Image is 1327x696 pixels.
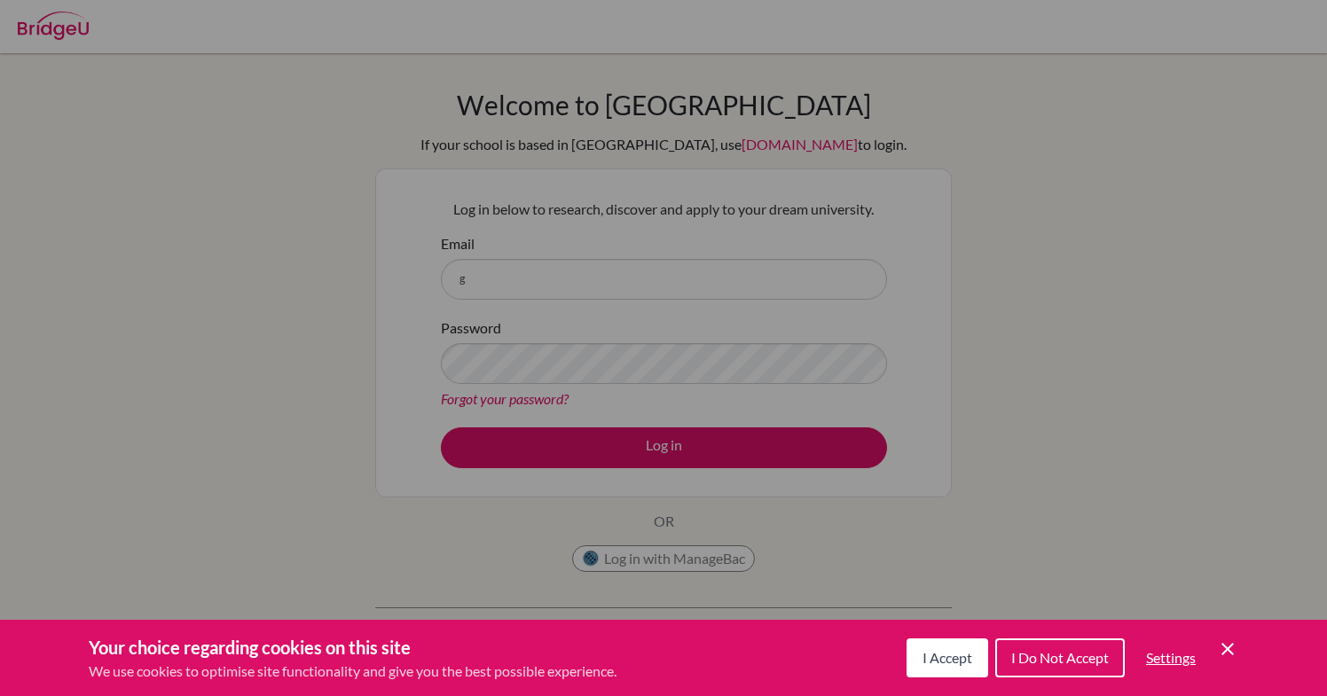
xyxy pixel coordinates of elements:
h3: Your choice regarding cookies on this site [89,634,616,661]
span: I Do Not Accept [1011,649,1109,666]
button: Settings [1132,640,1210,676]
button: Save and close [1217,638,1238,660]
button: I Do Not Accept [995,638,1125,677]
p: We use cookies to optimise site functionality and give you the best possible experience. [89,661,616,682]
button: I Accept [907,638,988,677]
span: Settings [1146,649,1196,666]
span: I Accept [923,649,972,666]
